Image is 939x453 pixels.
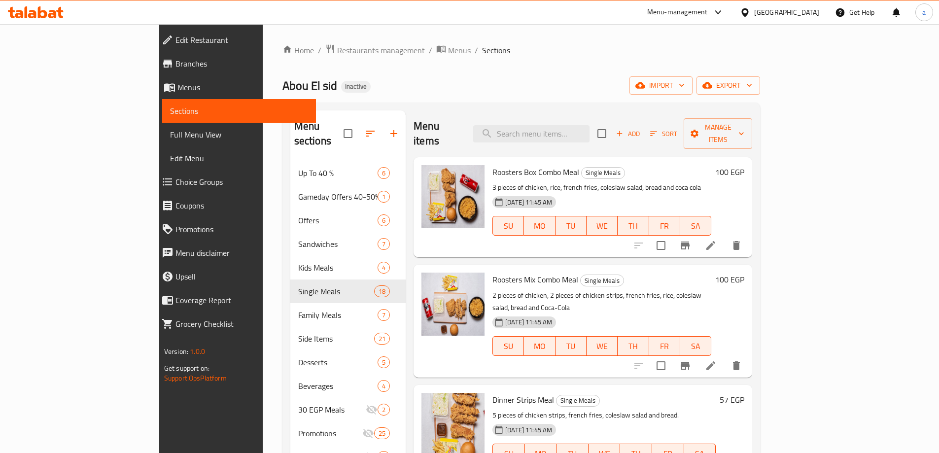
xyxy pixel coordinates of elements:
div: items [378,309,390,321]
div: items [378,404,390,416]
button: MO [524,336,555,356]
div: items [378,356,390,368]
a: Menus [436,44,471,57]
span: 7 [378,240,389,249]
button: SA [680,216,711,236]
button: SA [680,336,711,356]
span: Branches [175,58,308,70]
a: Menu disclaimer [154,241,316,265]
a: Branches [154,52,316,75]
button: Manage items [684,118,752,149]
a: Menus [154,75,316,99]
span: Beverages [298,380,378,392]
span: Add [615,128,641,139]
button: Add section [382,122,406,145]
span: MO [528,219,551,233]
div: Inactive [341,81,371,93]
span: Sort [650,128,677,139]
button: FR [649,216,680,236]
a: Choice Groups [154,170,316,194]
div: [GEOGRAPHIC_DATA] [754,7,819,18]
span: 7 [378,311,389,320]
p: 3 pieces of chicken, rice, french fries, coleslaw salad, bread and coca cola [492,181,711,194]
div: items [374,427,390,439]
span: Grocery Checklist [175,318,308,330]
a: Edit Menu [162,146,316,170]
span: MO [528,339,551,353]
h6: 100 EGP [715,165,744,179]
button: WE [587,336,618,356]
span: Add item [612,126,644,141]
div: Single Meals [581,167,625,179]
div: items [378,262,390,274]
span: Single Meals [581,275,624,286]
a: Sections [162,99,316,123]
span: Select all sections [338,123,358,144]
div: 30 EGP Meals2 [290,398,406,421]
span: 18 [375,287,389,296]
a: Coverage Report [154,288,316,312]
span: export [704,79,752,92]
span: Choice Groups [175,176,308,188]
a: Coupons [154,194,316,217]
div: items [374,333,390,345]
div: Single Meals [298,285,374,297]
span: TH [622,339,645,353]
div: Single Meals [556,395,600,407]
span: a [922,7,926,18]
span: Promotions [175,223,308,235]
span: Side Items [298,333,374,345]
div: Single Meals18 [290,279,406,303]
span: TH [622,219,645,233]
span: Get support on: [164,362,209,375]
span: 4 [378,382,389,391]
span: Up To 40 % [298,167,378,179]
input: search [473,125,590,142]
span: Upsell [175,271,308,282]
li: / [475,44,478,56]
span: [DATE] 11:45 AM [501,198,556,207]
h2: Menu items [414,119,461,148]
span: Sort items [644,126,684,141]
span: 21 [375,334,389,344]
span: [DATE] 11:45 AM [501,425,556,435]
button: TU [556,216,587,236]
div: items [378,214,390,226]
div: Side Items21 [290,327,406,350]
button: import [629,76,693,95]
span: Roosters Mix Combo Meal [492,272,578,287]
div: Desserts5 [290,350,406,374]
button: Add [612,126,644,141]
span: Edit Menu [170,152,308,164]
span: Offers [298,214,378,226]
h6: 100 EGP [715,273,744,286]
button: export [696,76,760,95]
div: Gameday Offers 40-50% Off1 [290,185,406,209]
a: Restaurants management [325,44,425,57]
span: Gameday Offers 40-50% Off [298,191,378,203]
div: Up To 40 %6 [290,161,406,185]
div: 30 EGP Meals [298,404,366,416]
span: TU [559,219,583,233]
div: Kids Meals4 [290,256,406,279]
span: Desserts [298,356,378,368]
span: SA [684,219,707,233]
span: Select section [591,123,612,144]
div: Sandwiches7 [290,232,406,256]
span: Menus [177,81,308,93]
a: Edit menu item [705,240,717,251]
span: Coupons [175,200,308,211]
span: Menus [448,44,471,56]
a: Edit Restaurant [154,28,316,52]
span: Select to update [651,235,671,256]
span: [DATE] 11:45 AM [501,317,556,327]
nav: breadcrumb [282,44,760,57]
div: Menu-management [647,6,708,18]
span: Coverage Report [175,294,308,306]
div: Offers6 [290,209,406,232]
button: WE [587,216,618,236]
svg: Inactive section [366,404,378,416]
span: Roosters Box Combo Meal [492,165,579,179]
